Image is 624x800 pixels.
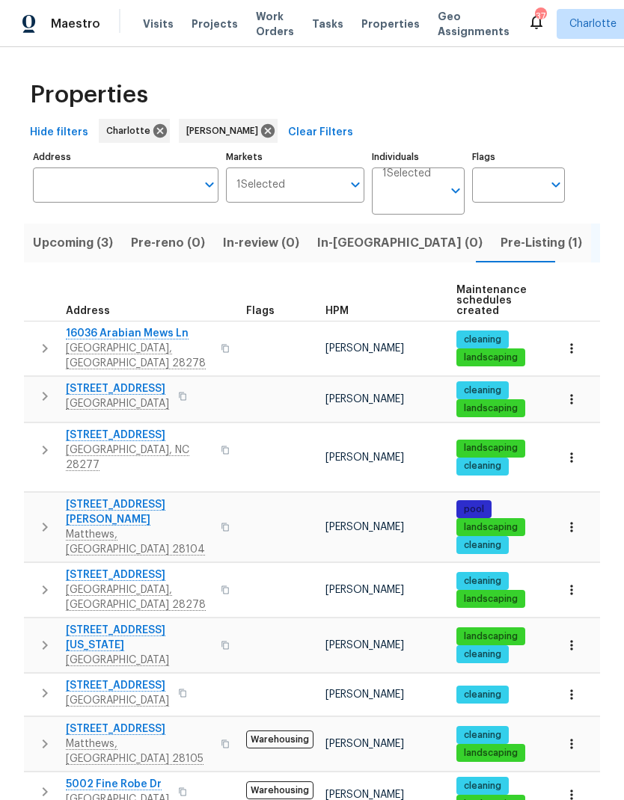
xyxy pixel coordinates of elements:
label: Address [33,153,218,161]
span: Charlotte [106,123,156,138]
span: Geo Assignments [438,9,510,39]
span: Pre-reno (0) [131,233,205,253]
span: landscaping [458,593,524,606]
span: [PERSON_NAME] [325,790,404,800]
button: Hide filters [24,119,94,147]
span: Visits [143,16,174,31]
span: Work Orders [256,9,294,39]
span: [PERSON_NAME] [325,640,404,650]
span: Warehousing [246,781,313,799]
span: 1 Selected [236,179,285,191]
span: Properties [30,87,148,102]
div: 37 [535,9,545,24]
span: Warehousing [246,730,313,748]
button: Open [545,174,566,195]
span: Projects [192,16,238,31]
span: Clear Filters [288,123,353,142]
button: Open [199,174,220,195]
span: HPM [325,306,349,316]
span: [PERSON_NAME] [325,452,404,463]
span: [PERSON_NAME] [186,123,264,138]
span: [PERSON_NAME] [325,522,404,532]
span: In-review (0) [223,233,299,253]
span: cleaning [458,460,507,473]
span: Charlotte [569,16,617,31]
span: Hide filters [30,123,88,142]
span: landscaping [458,351,524,364]
span: Maintenance schedules created [456,285,527,316]
span: Pre-Listing (1) [501,233,582,253]
span: landscaping [458,630,524,643]
label: Flags [472,153,565,161]
span: [PERSON_NAME] [325,343,404,354]
label: Individuals [372,153,465,161]
span: Upcoming (3) [33,233,113,253]
span: In-[GEOGRAPHIC_DATA] (0) [317,233,483,253]
span: landscaping [458,521,524,534]
span: [PERSON_NAME] [325,585,404,595]
span: cleaning [458,333,507,346]
span: cleaning [458,648,507,661]
span: Maestro [51,16,100,31]
button: Open [345,174,366,195]
span: 1 Selected [382,167,431,180]
span: Address [66,306,110,316]
label: Markets [226,153,365,161]
div: [PERSON_NAME] [179,119,278,143]
button: Clear Filters [282,119,359,147]
span: [PERSON_NAME] [325,739,404,749]
span: cleaning [458,780,507,793]
span: cleaning [458,729,507,742]
span: landscaping [458,442,524,455]
span: cleaning [458,384,507,397]
span: landscaping [458,747,524,760]
span: Properties [361,16,420,31]
span: Tasks [312,19,343,29]
span: landscaping [458,402,524,415]
div: Charlotte [99,119,170,143]
span: cleaning [458,689,507,701]
button: Open [445,180,466,201]
span: Flags [246,306,275,316]
span: pool [458,503,490,516]
span: [PERSON_NAME] [325,394,404,404]
span: [PERSON_NAME] [325,689,404,700]
span: cleaning [458,575,507,588]
span: cleaning [458,539,507,552]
